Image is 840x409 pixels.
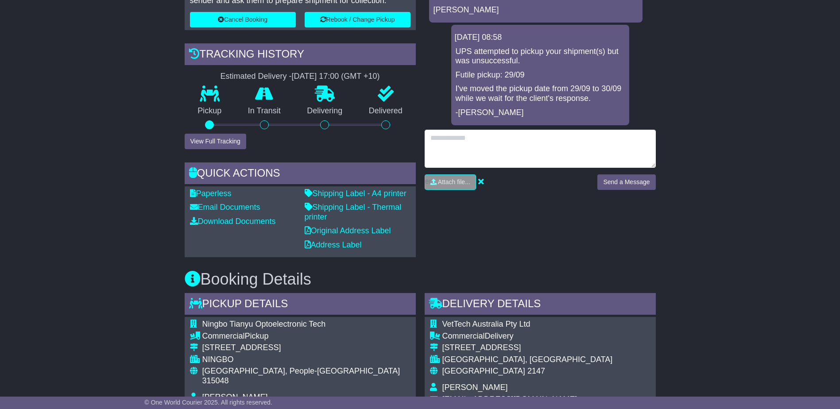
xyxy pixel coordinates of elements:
[305,240,362,249] a: Address Label
[202,376,229,385] span: 315048
[442,332,613,341] div: Delivery
[456,70,625,80] p: Futile pickup: 29/09
[202,367,400,375] span: [GEOGRAPHIC_DATA], People-[GEOGRAPHIC_DATA]
[527,367,545,375] span: 2147
[202,332,410,341] div: Pickup
[190,217,276,226] a: Download Documents
[185,162,416,186] div: Quick Actions
[202,320,326,328] span: Ningbo Tianyu Optoelectronic Tech
[455,33,626,42] div: [DATE] 08:58
[235,106,294,116] p: In Transit
[456,84,625,103] p: I've moved the pickup date from 29/09 to 30/09 while we wait for the client's response.
[425,293,656,317] div: Delivery Details
[597,174,655,190] button: Send a Message
[185,106,235,116] p: Pickup
[305,226,391,235] a: Original Address Label
[442,355,613,365] div: [GEOGRAPHIC_DATA], [GEOGRAPHIC_DATA]
[442,367,525,375] span: [GEOGRAPHIC_DATA]
[202,355,410,365] div: NINGBO
[185,270,656,288] h3: Booking Details
[456,108,625,118] p: -[PERSON_NAME]
[185,134,246,149] button: View Full Tracking
[442,383,508,392] span: [PERSON_NAME]
[442,320,530,328] span: VetTech Australia Pty Ltd
[190,12,296,27] button: Cancel Booking
[434,5,638,15] p: [PERSON_NAME]
[202,332,245,340] span: Commercial
[442,395,577,404] span: [EMAIL_ADDRESS][DOMAIN_NAME]
[144,399,272,406] span: © One World Courier 2025. All rights reserved.
[442,343,613,353] div: [STREET_ADDRESS]
[294,106,356,116] p: Delivering
[185,293,416,317] div: Pickup Details
[305,12,410,27] button: Rebook / Change Pickup
[292,72,380,81] div: [DATE] 17:00 (GMT +10)
[202,343,410,353] div: [STREET_ADDRESS]
[305,203,402,221] a: Shipping Label - Thermal printer
[202,393,268,401] span: [PERSON_NAME]
[456,47,625,66] p: UPS attempted to pickup your shipment(s) but was unsuccessful.
[190,189,232,198] a: Paperless
[185,43,416,67] div: Tracking history
[442,332,485,340] span: Commercial
[356,106,416,116] p: Delivered
[190,203,260,212] a: Email Documents
[305,189,406,198] a: Shipping Label - A4 printer
[185,72,416,81] div: Estimated Delivery -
